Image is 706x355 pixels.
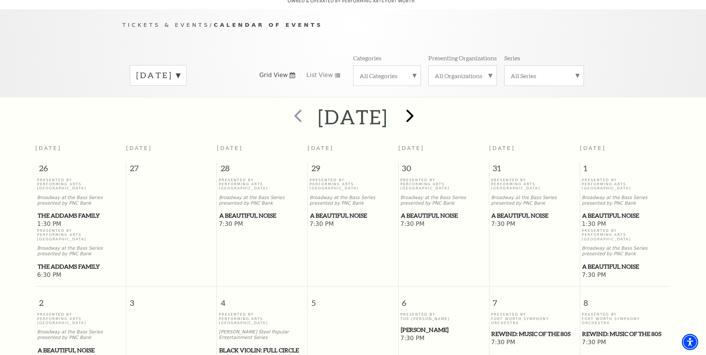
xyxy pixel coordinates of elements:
p: Broadway at the Bass Series presented by PNC Bank [310,195,396,206]
span: 6:30 PM [37,271,124,279]
a: A Beautiful Noise [400,211,487,220]
span: A Beautiful Noise [401,211,487,220]
span: 7:30 PM [582,339,669,347]
p: Presented By Performing Arts [GEOGRAPHIC_DATA] [37,178,124,191]
span: 1:30 PM [37,220,124,228]
span: [DATE] [126,145,152,151]
p: Broadway at the Bass Series presented by PNC Bank [582,195,669,206]
a: REWIND: Music of the 80s [582,329,669,339]
span: 7:30 PM [491,220,578,228]
span: 7:30 PM [310,220,396,228]
span: [DATE] [398,145,424,151]
span: 5 [308,287,398,312]
p: Presented By Fort Worth Symphony Orchestra [491,312,578,325]
p: Presented By Performing Arts [GEOGRAPHIC_DATA] [491,178,578,191]
span: [DATE] [308,145,334,151]
p: Presented By Performing Arts [GEOGRAPHIC_DATA] [310,178,396,191]
span: [DATE] [35,145,61,151]
div: Accessibility Menu [682,334,698,350]
p: Presented By Performing Arts [GEOGRAPHIC_DATA] [582,228,669,241]
label: All Organizations [435,72,491,80]
span: A Beautiful Noise [582,262,668,271]
label: All Categories [360,72,415,80]
span: 7:30 PM [400,220,487,228]
span: 7:30 PM [400,335,487,343]
p: Broadway at the Bass Series presented by PNC Bank [37,195,124,206]
span: The Addams Family [38,211,124,220]
p: Broadway at the Bass Series presented by PNC Bank [582,246,669,257]
span: [DATE] [489,145,515,151]
a: A Beautiful Noise [582,262,669,271]
span: 31 [489,163,580,177]
span: [DATE] [217,145,243,151]
button: next [395,104,422,130]
span: 30 [399,163,489,177]
label: [DATE] [136,70,180,81]
p: Broadway at the Bass Series presented by PNC Bank [219,195,306,206]
span: Grid View [259,71,288,79]
span: 28 [217,163,307,177]
p: Presented By Performing Arts [GEOGRAPHIC_DATA] [219,312,306,325]
span: [DATE] [580,145,606,151]
a: The Addams Family [37,262,124,271]
a: A Beautiful Noise [219,211,306,220]
span: 7:30 PM [582,271,669,279]
a: A Beautiful Noise [310,211,396,220]
a: A Beautiful Noise [491,211,578,220]
p: Presented By Performing Arts [GEOGRAPHIC_DATA] [219,178,306,191]
p: Series [504,54,520,62]
a: A Beautiful Noise [582,211,669,220]
span: 8 [580,287,671,312]
p: Presenting Organizations [428,54,497,62]
p: Broadway at the Bass Series presented by PNC Bank [37,246,124,257]
span: 4 [217,287,307,312]
p: Broadway at the Bass Series presented by PNC Bank [37,329,124,340]
span: 2 [35,287,126,312]
button: prev [284,104,311,130]
p: [PERSON_NAME] Steel Popular Entertainment Series [219,329,306,340]
span: REWIND: Music of the 80s [582,329,668,339]
span: 29 [308,163,398,177]
a: REWIND: Music of the 80s [491,329,578,339]
p: Presented By Performing Arts [GEOGRAPHIC_DATA] [582,178,669,191]
a: A Beautiful Noise [37,346,124,355]
span: A Beautiful Noise [38,346,124,355]
span: The Addams Family [38,262,124,271]
p: Categories [353,54,381,62]
span: 3 [126,287,217,312]
span: [PERSON_NAME] [401,325,487,335]
p: Broadway at the Bass Series presented by PNC Bank [491,195,578,206]
p: Presented By Performing Arts [GEOGRAPHIC_DATA] [37,312,124,325]
span: 1 [580,163,671,177]
p: / [122,20,584,30]
p: Presented By Performing Arts [GEOGRAPHIC_DATA] [400,178,487,191]
a: The Addams Family [37,211,124,220]
p: Broadway at the Bass Series presented by PNC Bank [400,195,487,206]
span: 26 [35,163,126,177]
span: 7:30 PM [219,220,306,228]
span: 7 [489,287,580,312]
p: Presented By Fort Worth Symphony Orchestra [582,312,669,325]
h2: [DATE] [318,105,388,129]
span: Tickets & Events [122,22,210,28]
a: Beatrice Rana [400,325,487,335]
span: 6 [399,287,489,312]
label: All Series [511,72,578,80]
span: A Beautiful Noise [582,211,668,220]
span: 7:30 PM [491,339,578,347]
span: Calendar of Events [214,22,323,28]
p: Presented By Performing Arts [GEOGRAPHIC_DATA] [37,228,124,241]
span: 27 [126,163,217,177]
p: Presented By The [PERSON_NAME] [400,312,487,321]
span: List View [306,71,333,79]
span: 1:30 PM [582,220,669,228]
